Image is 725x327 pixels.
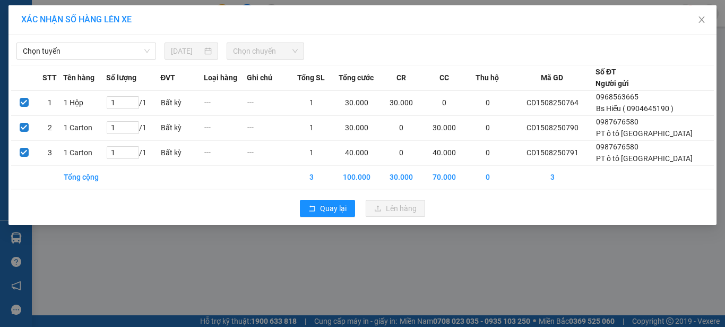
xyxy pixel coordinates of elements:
[204,115,247,140] td: ---
[37,140,63,165] td: 3
[333,115,380,140] td: 30.000
[596,129,693,138] span: PT ô tô [GEOGRAPHIC_DATA]
[466,115,509,140] td: 0
[247,90,290,115] td: ---
[290,140,333,165] td: 1
[396,72,406,83] span: CR
[63,165,106,189] td: Tổng cộng
[439,72,449,83] span: CC
[596,93,638,101] span: 0968563665
[509,115,595,140] td: CD1508250790
[106,90,160,115] td: / 1
[466,165,509,189] td: 0
[204,90,247,115] td: ---
[23,43,150,59] span: Chọn tuyến
[423,140,466,165] td: 40.000
[379,140,422,165] td: 0
[333,140,380,165] td: 40.000
[379,115,422,140] td: 0
[379,165,422,189] td: 30.000
[290,165,333,189] td: 3
[160,115,203,140] td: Bất kỳ
[687,5,717,35] button: Close
[290,115,333,140] td: 1
[233,43,298,59] span: Chọn chuyến
[509,165,595,189] td: 3
[27,40,128,59] strong: 024 3236 3236 -
[596,118,638,126] span: 0987676580
[247,115,290,140] td: ---
[106,115,160,140] td: / 1
[339,72,374,83] span: Tổng cước
[541,72,563,83] span: Mã GD
[26,31,128,69] span: Gửi hàng [GEOGRAPHIC_DATA]: Hotline:
[247,140,290,165] td: ---
[44,50,127,69] strong: 0888 827 827 - 0848 827 827
[290,90,333,115] td: 1
[32,5,121,28] strong: Công ty TNHH Phúc Xuyên
[596,142,638,151] span: 0987676580
[509,90,595,115] td: CD1508250764
[333,165,380,189] td: 100.000
[366,200,425,217] button: uploadLên hàng
[476,72,499,83] span: Thu hộ
[466,140,509,165] td: 0
[63,115,106,140] td: 1 Carton
[63,90,106,115] td: 1 Hộp
[595,66,629,89] div: Số ĐT Người gửi
[423,165,466,189] td: 70.000
[63,140,106,165] td: 1 Carton
[509,140,595,165] td: CD1508250791
[37,90,63,115] td: 1
[596,154,693,163] span: PT ô tô [GEOGRAPHIC_DATA]
[596,104,674,113] span: Bs Hiếu ( 0904645190 )
[37,115,63,140] td: 2
[171,45,202,57] input: 15/08/2025
[333,90,380,115] td: 30.000
[697,15,706,24] span: close
[106,140,160,165] td: / 1
[24,71,129,90] span: Gửi hàng Hạ Long: Hotline:
[63,72,94,83] span: Tên hàng
[320,203,347,214] span: Quay lại
[297,72,325,83] span: Tổng SL
[160,90,203,115] td: Bất kỳ
[160,72,175,83] span: ĐVT
[204,140,247,165] td: ---
[379,90,422,115] td: 30.000
[247,72,272,83] span: Ghi chú
[300,200,355,217] button: rollbackQuay lại
[308,205,316,213] span: rollback
[160,140,203,165] td: Bất kỳ
[21,14,132,24] span: XÁC NHẬN SỐ HÀNG LÊN XE
[106,72,136,83] span: Số lượng
[204,72,237,83] span: Loại hàng
[423,115,466,140] td: 30.000
[42,72,57,83] span: STT
[423,90,466,115] td: 0
[466,90,509,115] td: 0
